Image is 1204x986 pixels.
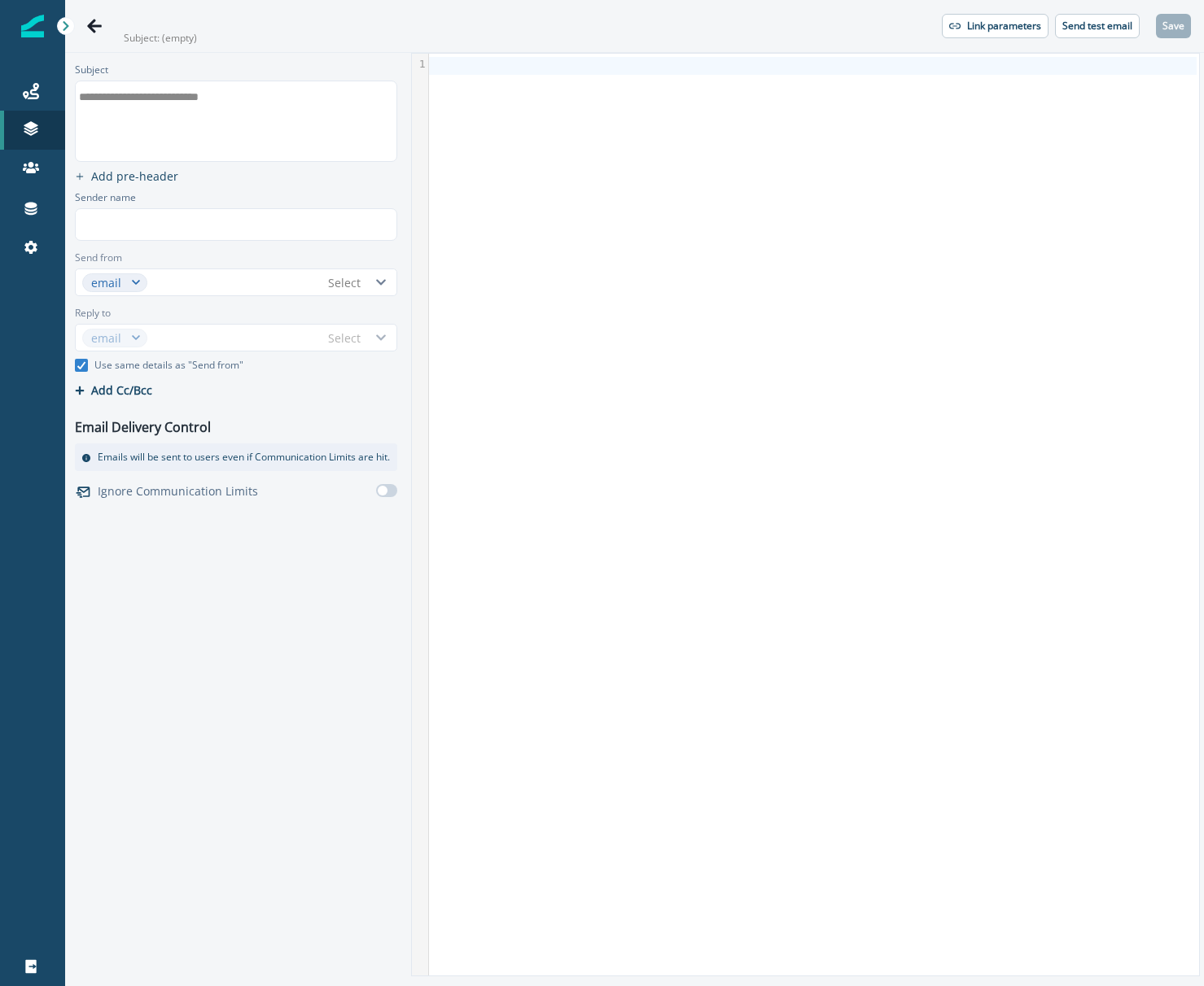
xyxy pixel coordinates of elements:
p: Sender name [75,190,136,208]
button: Save [1156,14,1191,38]
p: Email Delivery Control [75,417,211,437]
button: Add Cc/Bcc [75,382,152,398]
button: add preheader [68,168,185,184]
p: Ignore Communication Limits [98,482,258,500]
div: Select [328,274,361,291]
p: Link parameters [967,20,1041,32]
p: Subject [75,63,108,81]
p: Subject: (empty) [124,24,287,46]
div: 1 [412,57,428,72]
img: Inflection [21,15,44,37]
div: email [91,274,124,291]
button: Send test email [1055,14,1140,38]
p: Save [1162,20,1184,32]
p: Use same details as "Send from" [94,358,243,373]
label: Reply to [75,306,111,321]
p: Add pre-header [91,168,178,184]
p: Send test email [1062,20,1132,32]
label: Send from [75,251,122,265]
p: Emails will be sent to users even if Communication Limits are hit. [98,450,390,465]
button: Link parameters [942,14,1049,38]
button: Go back [78,10,111,42]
